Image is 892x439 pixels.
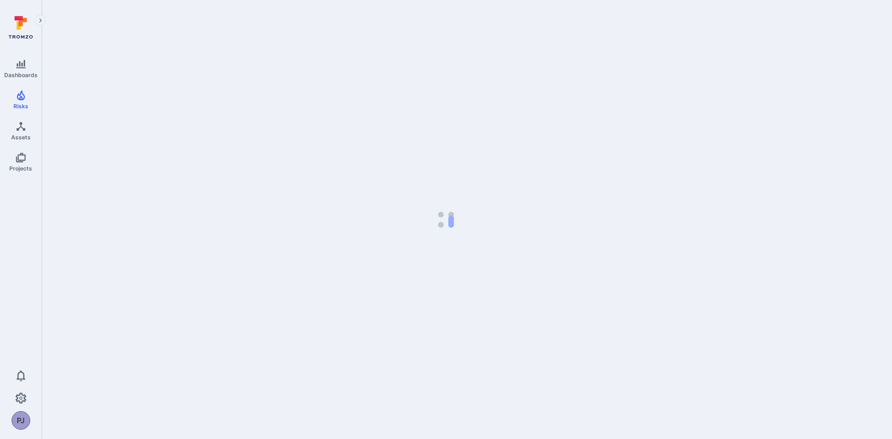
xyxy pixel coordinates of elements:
button: PJ [12,411,30,430]
span: Dashboards [4,72,38,79]
span: Risks [13,103,28,110]
i: Expand navigation menu [37,17,44,25]
span: Assets [11,134,31,141]
span: Projects [9,165,32,172]
button: Expand navigation menu [35,15,46,26]
div: Pradumn Jha [12,411,30,430]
